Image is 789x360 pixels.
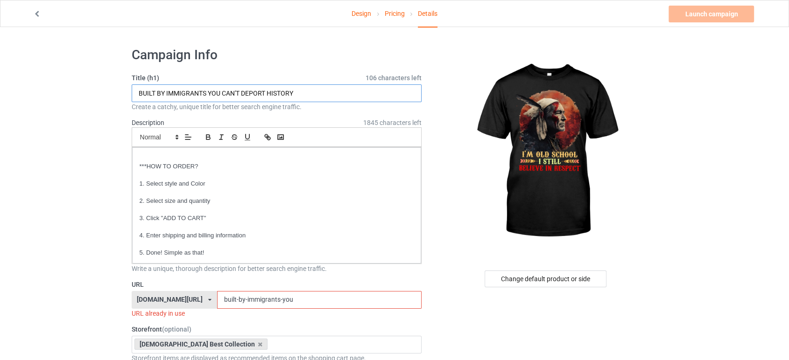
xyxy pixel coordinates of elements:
[140,197,414,206] p: 2. Select size and quantity
[140,231,414,240] p: 4. Enter shipping and billing information
[132,73,422,83] label: Title (h1)
[363,118,422,127] span: 1845 characters left
[137,296,203,303] div: [DOMAIN_NAME][URL]
[384,0,404,27] a: Pricing
[140,249,414,257] p: 5. Done! Simple as that!
[140,214,414,223] p: 3. Click "ADD TO CART"
[140,162,414,171] p: ***HOW TO ORDER?
[132,119,164,126] label: Description
[134,339,268,350] div: [DEMOGRAPHIC_DATA] Best Collection
[132,47,422,63] h1: Campaign Info
[132,102,422,111] div: Create a catchy, unique title for better search engine traffic.
[162,325,191,333] span: (optional)
[418,0,437,28] div: Details
[132,280,422,289] label: URL
[132,264,422,273] div: Write a unique, thorough description for better search engine traffic.
[366,73,422,83] span: 106 characters left
[132,325,422,334] label: Storefront
[140,180,414,188] p: 1. Select style and Color
[132,309,422,318] div: URL already in use
[352,0,371,27] a: Design
[485,270,606,287] div: Change default product or side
